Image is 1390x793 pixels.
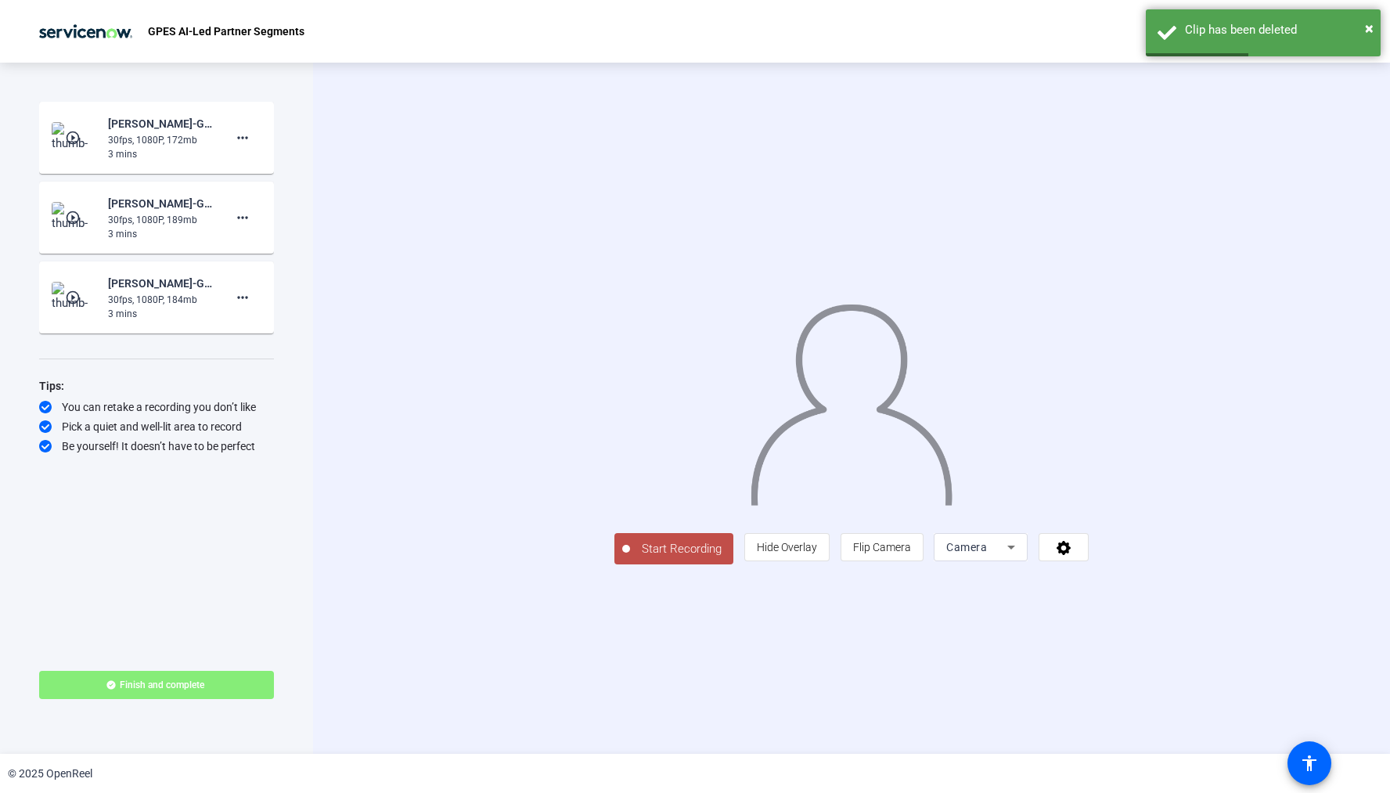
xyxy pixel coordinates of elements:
div: Pick a quiet and well-lit area to record [39,419,274,434]
span: × [1365,19,1374,38]
mat-icon: play_circle_outline [65,130,84,146]
div: 3 mins [108,147,213,161]
mat-icon: accessibility [1300,754,1319,773]
div: [PERSON_NAME]-GPES AI-Led Partner Segments-GPES AI-Led Partner Segments-1755605183820-webcam [108,194,213,213]
img: thumb-nail [52,122,98,153]
button: Close [1365,16,1374,40]
button: Start Recording [614,533,733,564]
img: overlay [749,292,954,506]
button: Hide Overlay [744,533,830,561]
div: 30fps, 1080P, 184mb [108,293,213,307]
mat-icon: more_horiz [233,128,252,147]
div: Be yourself! It doesn’t have to be perfect [39,438,274,454]
span: Camera [946,541,987,553]
span: Start Recording [630,540,733,558]
span: Hide Overlay [757,541,817,553]
div: 30fps, 1080P, 189mb [108,213,213,227]
p: GPES AI-Led Partner Segments [148,22,304,41]
div: You can retake a recording you don’t like [39,399,274,415]
span: Finish and complete [120,679,204,691]
button: Flip Camera [841,533,924,561]
mat-icon: more_horiz [233,208,252,227]
div: Clip has been deleted [1185,21,1369,39]
mat-icon: play_circle_outline [65,210,84,225]
div: 3 mins [108,307,213,321]
div: [PERSON_NAME]-GPES AI-Led Partner Segments-GPES AI-Led Partner Segments-1755605636023-webcam [108,114,213,133]
button: Finish and complete [39,671,274,699]
div: 30fps, 1080P, 172mb [108,133,213,147]
img: thumb-nail [52,282,98,313]
div: [PERSON_NAME]-GPES AI-Led Partner Segments-GPES AI-Led Partner Segments-1755604922682-webcam [108,274,213,293]
div: © 2025 OpenReel [8,766,92,782]
mat-icon: play_circle_outline [65,290,84,305]
span: Flip Camera [853,541,911,553]
div: 3 mins [108,227,213,241]
img: thumb-nail [52,202,98,233]
mat-icon: more_horiz [233,288,252,307]
div: Tips: [39,377,274,395]
img: OpenReel logo [31,16,140,47]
